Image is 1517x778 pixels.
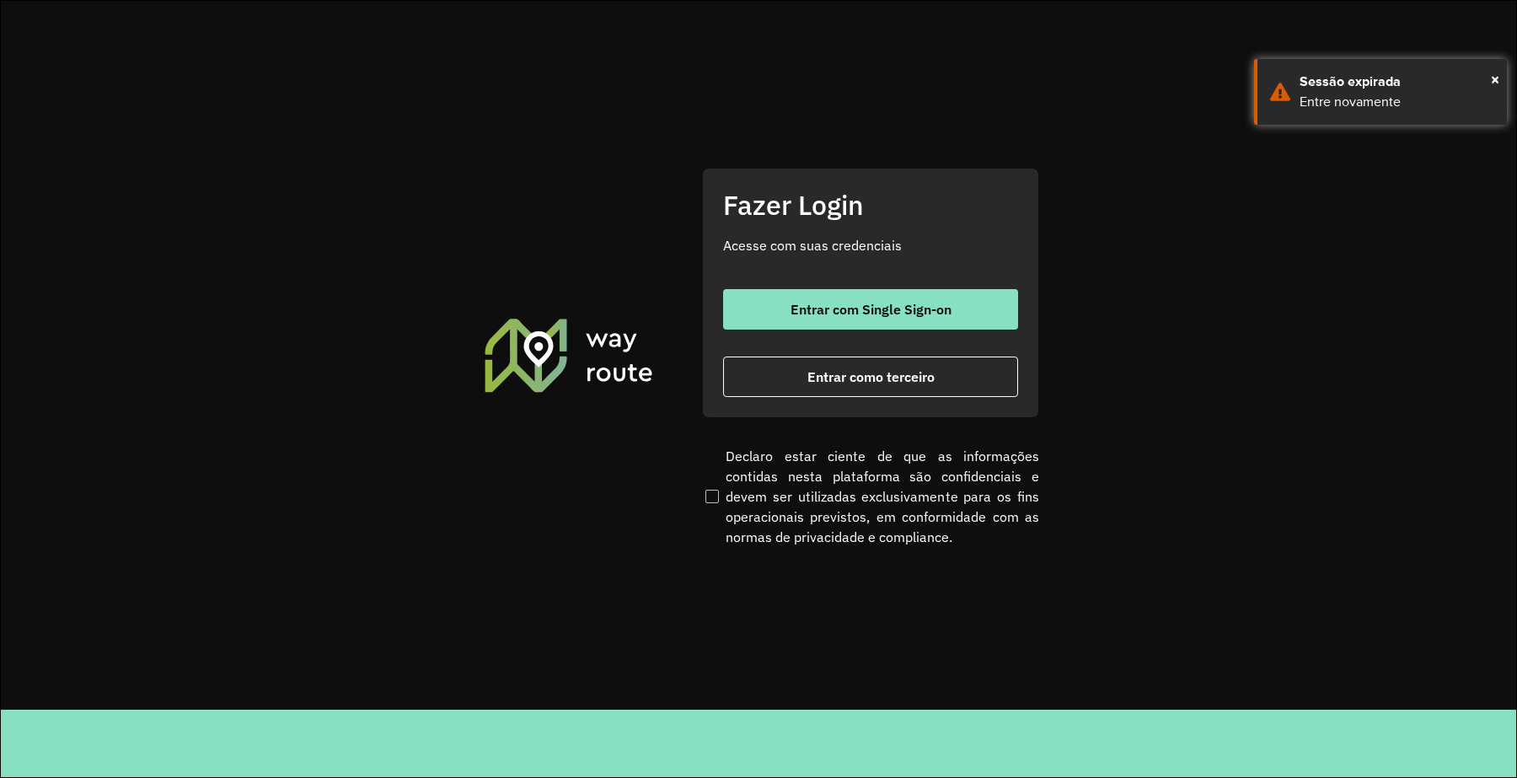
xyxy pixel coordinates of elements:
button: button [723,289,1018,330]
label: Declaro estar ciente de que as informações contidas nesta plataforma são confidenciais e devem se... [702,446,1039,547]
img: Roteirizador AmbevTech [482,316,656,394]
div: Sessão expirada [1300,72,1494,92]
span: × [1491,67,1499,92]
p: Acesse com suas credenciais [723,235,1018,255]
span: Entrar com Single Sign-on [791,303,951,316]
button: button [723,357,1018,397]
h2: Fazer Login [723,189,1018,221]
span: Entrar como terceiro [807,370,935,384]
div: Entre novamente [1300,92,1494,112]
button: Close [1491,67,1499,92]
